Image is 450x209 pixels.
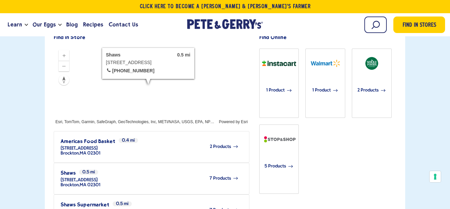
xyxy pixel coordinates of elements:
span: Learn [8,20,22,29]
a: Contact Us [106,16,141,34]
a: Our Eggs [30,16,58,34]
a: Recipes [80,16,106,34]
span: Find in Stores [403,21,436,30]
a: Blog [64,16,80,34]
span: Recipes [83,20,103,29]
span: Blog [66,20,78,29]
a: Learn [5,16,25,34]
span: Contact Us [109,20,138,29]
button: Open the dropdown menu for Learn [25,24,28,26]
span: Our Eggs [33,20,56,29]
button: Open the dropdown menu for Our Eggs [58,24,62,26]
a: Find in Stores [393,17,445,33]
input: Search [364,17,387,33]
button: Your consent preferences for tracking technologies [430,171,441,182]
